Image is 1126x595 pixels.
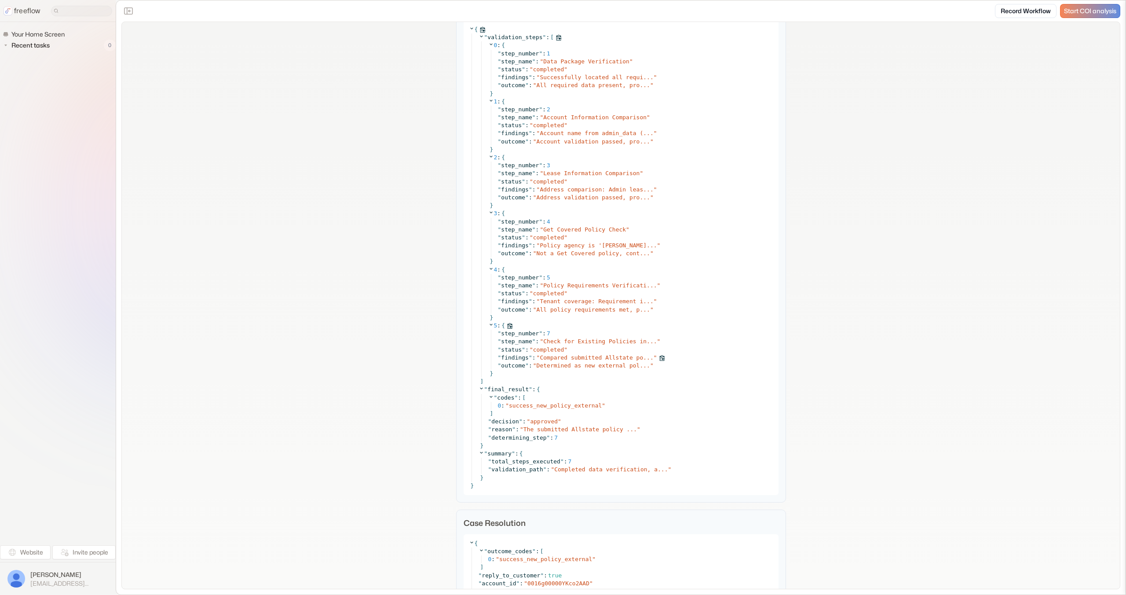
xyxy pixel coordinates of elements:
[564,122,567,129] span: "
[539,330,542,337] span: "
[497,209,501,217] span: :
[498,338,501,345] span: "
[501,274,539,281] span: step_number
[525,362,529,369] span: "
[490,410,494,417] span: ]
[532,130,536,136] span: :
[498,306,501,313] span: "
[487,386,529,393] span: final_result
[501,298,529,305] span: findings
[532,338,536,345] span: "
[501,186,529,193] span: findings
[501,154,505,162] span: {
[497,98,501,106] span: :
[501,41,505,49] span: {
[650,194,654,201] span: "
[498,218,501,225] span: "
[501,282,532,289] span: step_name
[543,170,640,176] span: Lease Information Comparison
[501,162,539,169] span: step_number
[518,394,521,402] span: :
[532,242,536,249] span: :
[629,58,633,65] span: "
[530,418,558,425] span: approved
[532,386,536,393] span: :
[540,58,543,65] span: "
[657,338,661,345] span: "
[525,82,529,88] span: "
[547,50,550,57] span: 1
[480,378,484,385] span: ]
[525,178,529,185] span: :
[537,298,540,305] span: "
[540,242,657,249] span: Policy agency is '[PERSON_NAME]...
[498,106,501,113] span: "
[530,122,533,129] span: "
[501,338,532,345] span: step_name
[501,266,505,274] span: {
[995,4,1057,18] a: Record Workflow
[498,162,501,169] span: "
[540,130,653,136] span: Account name from admin_data (...
[5,568,110,590] button: [PERSON_NAME][EMAIL_ADDRESS][DOMAIN_NAME]
[543,466,547,473] span: "
[536,282,539,289] span: :
[539,162,542,169] span: "
[525,306,529,313] span: "
[491,466,543,473] span: validation_path
[512,426,515,433] span: "
[532,282,536,289] span: "
[560,458,564,465] span: "
[533,122,564,129] span: completed
[498,122,501,129] span: "
[530,66,533,73] span: "
[529,130,532,136] span: "
[480,442,484,449] span: }
[498,250,501,257] span: "
[487,450,512,457] span: summary
[530,346,533,353] span: "
[543,282,657,289] span: Policy Requirements Verificati...
[564,346,567,353] span: "
[530,290,533,297] span: "
[564,178,567,185] span: "
[657,282,661,289] span: "
[501,50,539,57] span: step_number
[540,74,653,81] span: Successfully located all requi...
[540,226,543,233] span: "
[523,426,637,433] span: The submitted Allstate policy ...
[525,290,529,297] span: :
[654,74,657,81] span: "
[637,426,640,433] span: "
[501,242,529,249] span: findings
[550,434,553,441] span: :
[501,234,522,241] span: status
[498,234,501,241] span: "
[490,90,494,97] span: }
[558,418,561,425] span: "
[7,570,25,588] img: profile
[525,194,529,201] span: "
[494,210,497,217] span: 3
[501,82,525,88] span: outcome
[498,274,501,281] span: "
[501,74,529,81] span: findings
[4,6,40,16] a: freeflow
[540,170,543,176] span: "
[498,226,501,233] span: "
[505,402,509,409] span: "
[554,434,558,441] span: 7
[498,282,501,289] span: "
[525,66,529,73] span: :
[475,26,478,33] span: {
[527,418,530,425] span: "
[530,234,533,241] span: "
[650,306,654,313] span: "
[568,458,572,465] span: 7
[650,82,654,88] span: "
[654,298,657,305] span: "
[533,346,564,353] span: completed
[498,50,501,57] span: "
[650,250,654,257] span: "
[501,66,522,73] span: status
